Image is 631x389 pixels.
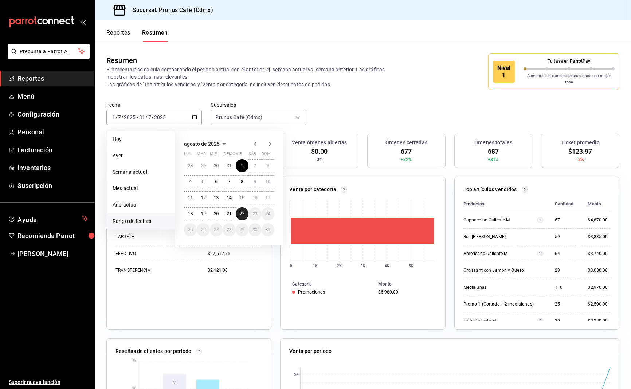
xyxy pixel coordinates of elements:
span: [PERSON_NAME] [17,249,89,259]
button: agosto de 2025 [184,140,228,148]
abbr: 27 de agosto de 2025 [214,227,219,232]
div: 110 [555,284,576,291]
span: -2% [576,156,584,163]
button: 30 de agosto de 2025 [248,223,261,236]
abbr: 10 de agosto de 2025 [266,179,270,184]
p: Tu tasa en ParrotPay [524,58,615,64]
abbr: 31 de agosto de 2025 [266,227,270,232]
button: 14 de agosto de 2025 [223,191,235,204]
abbr: 16 de agosto de 2025 [252,195,257,200]
th: Monto [375,280,445,288]
span: 687 [488,146,499,156]
abbr: 5 de agosto de 2025 [202,179,205,184]
span: Mes actual [113,185,169,192]
abbr: 30 de julio de 2025 [214,163,219,168]
div: Roll [PERSON_NAME] [463,234,536,240]
button: 29 de agosto de 2025 [236,223,248,236]
p: Venta por categoría [289,186,336,193]
div: Latte Caliente M [463,318,536,324]
span: Recomienda Parrot [17,231,89,241]
div: Medialunas [463,284,536,291]
button: 21 de agosto de 2025 [223,207,235,220]
abbr: domingo [262,152,271,159]
button: 20 de agosto de 2025 [210,207,223,220]
div: EFECTIVO [115,251,188,257]
abbr: 13 de agosto de 2025 [214,195,219,200]
abbr: 20 de agosto de 2025 [214,211,219,216]
div: 30 [555,318,576,324]
span: / [152,114,154,120]
text: 3K [361,264,365,268]
button: 1 de agosto de 2025 [236,159,248,172]
abbr: 18 de agosto de 2025 [188,211,193,216]
abbr: 31 de julio de 2025 [227,163,231,168]
span: +31% [488,156,499,163]
span: Prunus Café (Cdmx) [215,114,262,121]
abbr: 11 de agosto de 2025 [188,195,193,200]
div: Nivel 1 [493,61,515,83]
span: agosto de 2025 [184,141,220,147]
button: 15 de agosto de 2025 [236,191,248,204]
button: 13 de agosto de 2025 [210,191,223,204]
abbr: 2 de agosto de 2025 [254,163,256,168]
abbr: jueves [223,152,266,159]
a: Pregunta a Parrot AI [5,53,90,60]
button: 5 de agosto de 2025 [197,175,209,188]
span: / [145,114,148,120]
th: Categoría [281,280,375,288]
span: Pregunta a Parrot AI [20,48,78,55]
span: Ayer [113,152,169,160]
p: Top artículos vendidos [463,186,517,193]
button: 23 de agosto de 2025 [248,207,261,220]
div: $27,512.75 [208,251,262,257]
abbr: 29 de julio de 2025 [201,163,205,168]
abbr: martes [197,152,205,159]
abbr: 7 de agosto de 2025 [228,179,231,184]
input: ---- [154,114,166,120]
button: 12 de agosto de 2025 [197,191,209,204]
input: ---- [124,114,136,120]
div: $2,421.00 [208,267,262,274]
abbr: 6 de agosto de 2025 [215,179,217,184]
span: 677 [401,146,412,156]
span: - [137,114,138,120]
div: $5,980.00 [378,290,433,295]
text: 1K [313,264,318,268]
button: 28 de agosto de 2025 [223,223,235,236]
button: 11 de agosto de 2025 [184,191,197,204]
svg: Artículos relacionados por el SKU: Latte Caliente M (17.000000), Latte Caliente G (13.000000) [537,318,543,324]
span: Año actual [113,201,169,209]
abbr: 22 de agosto de 2025 [240,211,244,216]
abbr: miércoles [210,152,217,159]
div: $2,500.00 [588,301,610,307]
h3: Sucursal: Prunus Café (Cdmx) [127,6,213,15]
div: 64 [555,251,576,257]
div: Promo 1 (Cortado + 2 medialunas) [463,301,536,307]
div: Croissant con Jamon y Queso [463,267,536,274]
abbr: 17 de agosto de 2025 [266,195,270,200]
button: 6 de agosto de 2025 [210,175,223,188]
span: Ayuda [17,214,79,223]
label: Sucursales [211,102,306,107]
div: TRANSFERENCIA [115,267,188,274]
div: $4,870.00 [588,217,610,223]
p: Aumenta tus transacciones y gana una mejor tasa [524,73,615,85]
text: 4K [385,264,389,268]
abbr: 15 de agosto de 2025 [240,195,244,200]
div: $2,230.00 [588,318,610,324]
button: 8 de agosto de 2025 [236,175,248,188]
div: 59 [555,234,576,240]
button: Pregunta a Parrot AI [8,44,90,59]
button: 3 de agosto de 2025 [262,159,274,172]
th: Productos [463,196,549,212]
div: Promociones [298,290,325,295]
button: 27 de agosto de 2025 [210,223,223,236]
abbr: 3 de agosto de 2025 [267,163,269,168]
span: Hoy [113,135,169,143]
span: Facturación [17,145,89,155]
h3: Venta órdenes abiertas [292,139,347,146]
label: Fecha [106,102,202,107]
button: Resumen [142,29,168,42]
span: +32% [401,156,412,163]
text: 2K [337,264,342,268]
